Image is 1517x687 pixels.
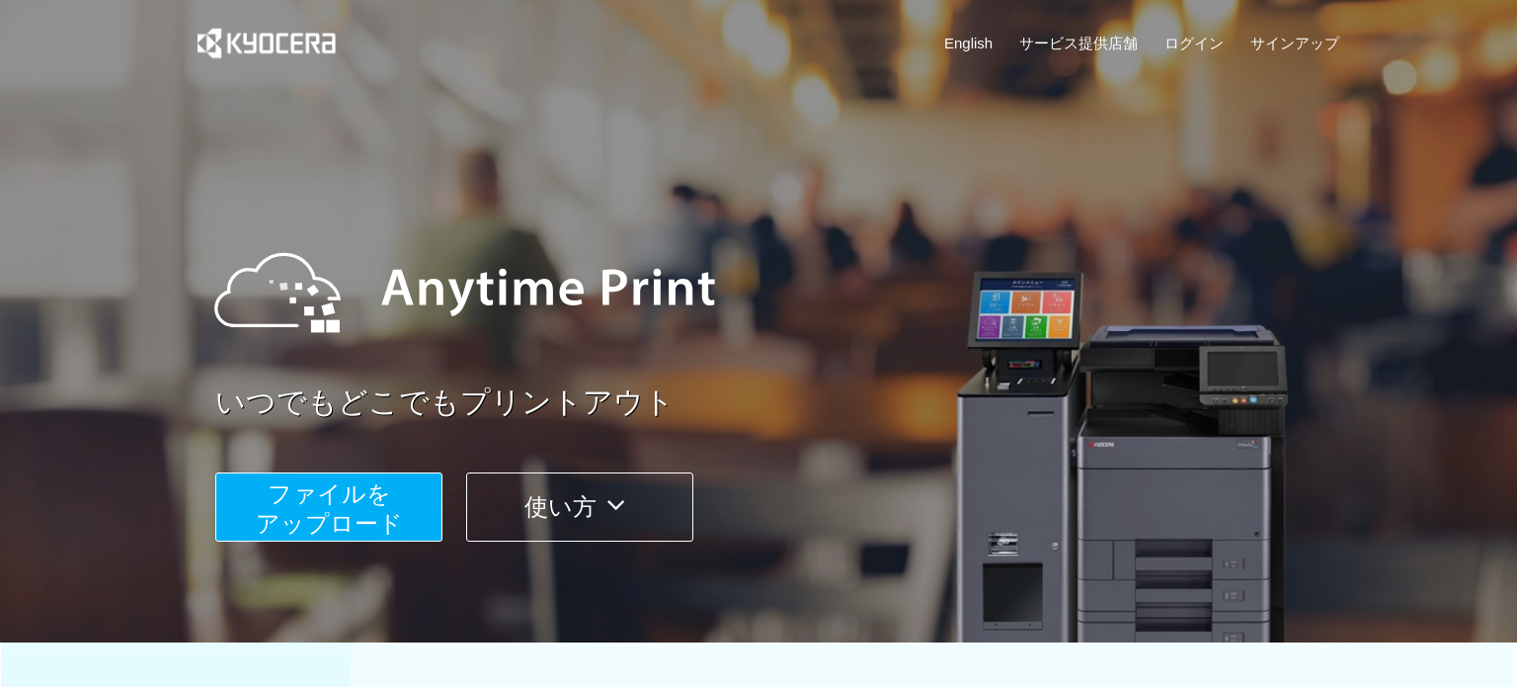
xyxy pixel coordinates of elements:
a: サービス提供店舗 [1019,33,1138,53]
a: いつでもどこでもプリントアウト [215,382,1351,424]
a: サインアップ [1250,33,1339,53]
span: ファイルを ​​アップロード [256,480,403,537]
a: English [944,33,993,53]
button: 使い方 [466,472,693,542]
button: ファイルを​​アップロード [215,472,442,542]
a: ログイン [1164,33,1224,53]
